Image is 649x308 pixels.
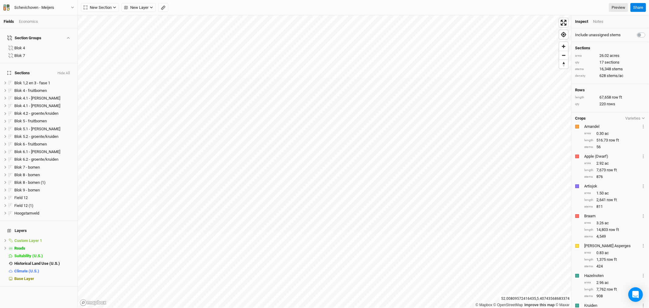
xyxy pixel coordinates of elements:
[14,211,39,215] span: Hoogstamveld
[559,60,568,68] button: Reset bearing to north
[575,88,645,93] h4: Rows
[584,191,593,195] div: area
[584,228,593,232] div: length
[584,205,593,209] div: stems
[80,299,106,306] a: Mapbox logo
[584,264,645,269] div: 424
[575,102,596,107] div: qty
[641,183,645,190] button: Crop Usage
[14,173,40,177] span: Blok 8 - bomen
[607,287,617,292] span: row ft
[14,203,74,208] div: Field 12 (1)
[14,180,46,185] span: Blok 8 - bomen (1)
[14,103,74,108] div: Blok 4.1 - bessen
[593,19,603,24] div: Notes
[630,3,646,12] button: Share
[575,19,588,24] div: Inspect
[584,131,593,136] div: area
[575,60,596,65] div: qty
[575,60,645,65] div: 17
[605,250,609,256] span: ac
[641,153,645,160] button: Crop Usage
[14,261,74,266] div: Historical Land Use (U.S.)
[609,138,619,143] span: row ft
[584,138,645,143] div: 516.73
[14,180,74,185] div: Blok 8 - bomen (1)
[607,257,617,262] span: row ft
[559,30,568,39] span: Find my location
[14,88,47,93] span: Blok 4 - fruitbomen
[584,168,593,173] div: length
[14,269,74,274] div: Climate (U.S.)
[584,124,640,129] div: Amandel
[7,71,30,75] span: Sections
[575,74,596,78] div: density
[584,204,645,209] div: 811
[14,165,74,170] div: Blok 7 - bomen
[584,227,645,233] div: 14,803
[14,276,74,281] div: Base Layer
[584,221,593,225] div: area
[575,66,645,72] div: 16,348
[584,243,640,249] div: Groene Asperges
[14,111,74,116] div: Blok 4.2 - groente/kruiden
[556,303,570,307] a: Maxar
[14,142,74,147] div: Blok 6 - fruitbomen
[584,280,645,285] div: 2.96
[14,157,58,162] span: Blok 6.2 - groente/kruiden
[584,220,645,226] div: 3.26
[14,203,33,208] span: Field 12 (1)
[78,15,571,308] canvas: Map
[584,287,593,292] div: length
[612,95,622,100] span: row ft
[14,5,54,11] div: Schevichoven - Meijers
[14,276,34,281] span: Base Layer
[584,264,593,269] div: stems
[641,212,645,219] button: Crop Usage
[641,123,645,130] button: Crop Usage
[607,167,617,173] span: row ft
[584,273,640,278] div: Hazelnoten
[14,157,74,162] div: Blok 6.2 - groente/kruiden
[14,149,60,154] span: Blok 6.1 - [PERSON_NAME]
[605,161,609,166] span: ac
[14,119,47,123] span: Blok 5 - fruitbomen
[14,119,74,124] div: Blok 5 - fruitbomen
[575,116,586,121] h4: Crops
[584,145,593,149] div: stems
[14,238,42,243] span: Custom Layer 1
[584,234,593,239] div: stems
[65,36,71,40] button: Show section groups
[628,287,643,302] div: Open Intercom Messenger
[121,3,156,12] button: New Layer
[559,18,568,27] button: Enter fullscreen
[14,111,58,116] span: Blok 4.2 - groente/kruiden
[584,293,645,299] div: 908
[584,131,645,136] div: 0.30
[14,211,74,216] div: Hoogstamveld
[605,60,619,65] span: sections
[14,142,47,146] span: Blok 6 - fruitbomen
[14,188,40,192] span: Blok 9 - bomen
[3,4,75,11] button: Schevichoven - Meijers
[14,127,74,131] div: Blok 5.1 - bessen
[584,287,645,292] div: 7,762
[575,73,645,79] div: 628
[14,134,74,139] div: Blok 5.2 - groente/kruiden
[14,195,28,200] span: Field 12
[584,161,645,166] div: 2.92
[605,191,609,196] span: ac
[612,66,623,72] span: stems
[584,138,593,143] div: length
[584,280,593,285] div: area
[57,71,70,75] button: Hide All
[605,280,609,285] span: ac
[4,225,74,237] h4: Layers
[500,296,571,302] div: 52.00809572416435 , 5.40743568683374
[14,127,60,131] span: Blok 5.1 - [PERSON_NAME]
[584,197,645,203] div: 2,641
[584,250,645,256] div: 0.83
[584,161,593,166] div: area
